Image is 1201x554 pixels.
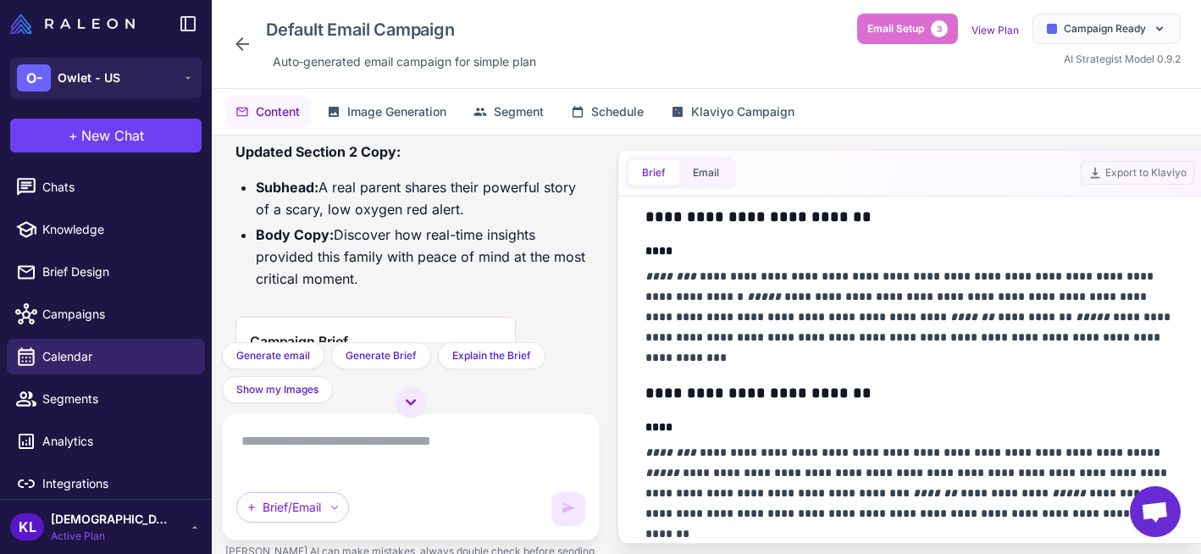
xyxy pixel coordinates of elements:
[346,348,417,363] span: Generate Brief
[256,179,318,196] strong: Subhead:
[7,169,205,205] a: Chats
[266,49,543,75] div: Click to edit description
[317,96,457,128] button: Image Generation
[452,348,531,363] span: Explain the Brief
[225,96,310,128] button: Content
[10,119,202,152] button: +New Chat
[51,510,169,529] span: [DEMOGRAPHIC_DATA][PERSON_NAME]
[494,102,544,121] span: Segment
[7,381,205,417] a: Segments
[42,178,191,197] span: Chats
[17,64,51,91] div: O-
[7,212,205,247] a: Knowledge
[10,513,44,540] div: KL
[222,376,333,403] button: Show my Images
[256,176,586,220] li: A real parent shares their powerful story of a scary, low oxygen red alert.
[7,466,205,501] a: Integrations
[7,254,205,290] a: Brief Design
[628,160,679,186] button: Brief
[347,102,446,121] span: Image Generation
[931,20,948,37] span: 3
[591,102,644,121] span: Schedule
[42,432,191,451] span: Analytics
[256,102,300,121] span: Content
[42,390,191,408] span: Segments
[81,125,144,146] span: New Chat
[10,14,135,34] img: Raleon Logo
[1081,161,1194,185] button: Export to Klaviyo
[273,53,536,71] span: Auto‑generated email campaign for simple plan
[236,382,318,397] span: Show my Images
[331,342,431,369] button: Generate Brief
[58,69,120,87] span: Owlet - US
[438,342,545,369] button: Explain the Brief
[69,125,78,146] span: +
[679,160,733,186] button: Email
[691,102,794,121] span: Klaviyo Campaign
[42,220,191,239] span: Knowledge
[857,14,958,44] button: Email Setup3
[661,96,805,128] button: Klaviyo Campaign
[463,96,554,128] button: Segment
[10,14,141,34] a: Raleon Logo
[222,342,324,369] button: Generate email
[250,331,348,352] span: Campaign Brief
[51,529,169,544] span: Active Plan
[236,492,349,523] div: Brief/Email
[236,348,310,363] span: Generate email
[1064,53,1181,65] span: AI Strategist Model 0.9.2
[7,296,205,332] a: Campaigns
[259,14,543,46] div: Click to edit campaign name
[256,226,334,243] strong: Body Copy:
[42,263,191,281] span: Brief Design
[7,424,205,459] a: Analytics
[971,24,1019,36] a: View Plan
[561,96,654,128] button: Schedule
[42,474,191,493] span: Integrations
[867,21,924,36] span: Email Setup
[42,347,191,366] span: Calendar
[1064,21,1146,36] span: Campaign Ready
[256,224,586,290] li: Discover how real-time insights provided this family with peace of mind at the most critical moment.
[42,305,191,324] span: Campaigns
[1130,486,1181,537] div: Open chat
[10,58,202,98] button: O-Owlet - US
[7,339,205,374] a: Calendar
[235,143,401,160] strong: Updated Section 2 Copy:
